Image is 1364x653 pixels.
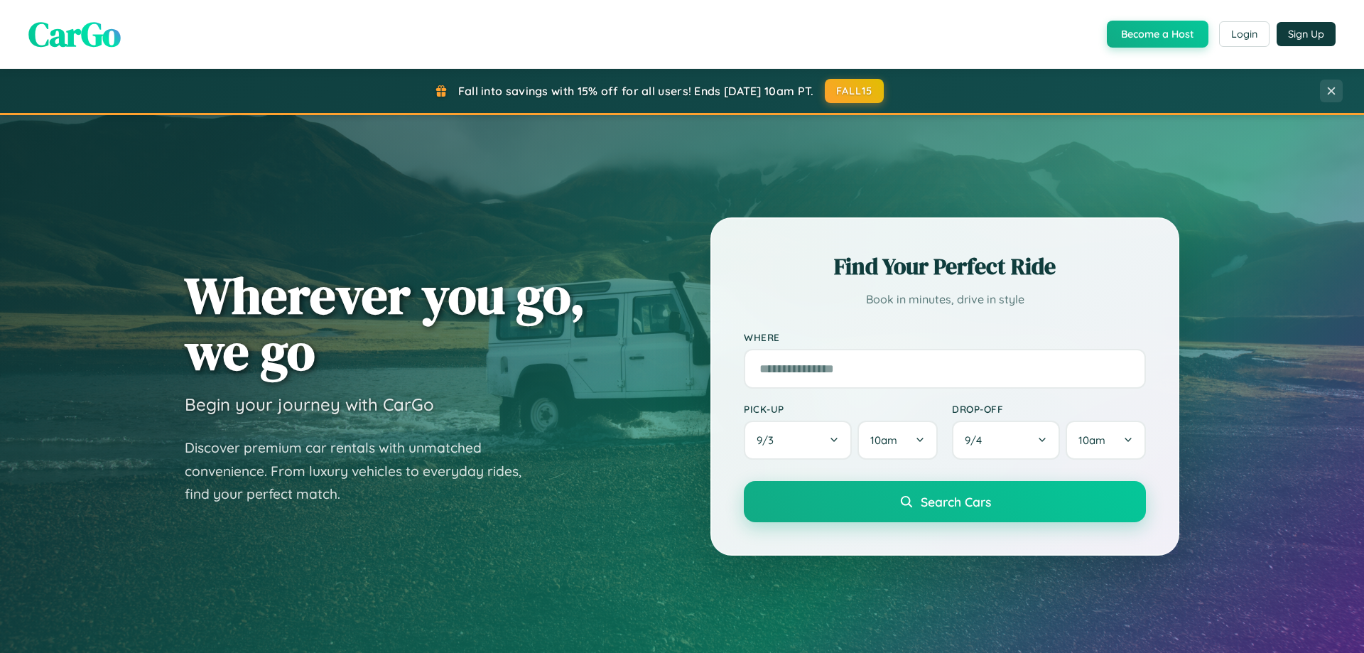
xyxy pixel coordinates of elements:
[921,494,991,509] span: Search Cars
[1078,433,1105,447] span: 10am
[744,251,1146,282] h2: Find Your Perfect Ride
[185,394,434,415] h3: Begin your journey with CarGo
[744,331,1146,343] label: Where
[757,433,781,447] span: 9 / 3
[744,289,1146,310] p: Book in minutes, drive in style
[965,433,989,447] span: 9 / 4
[1107,21,1208,48] button: Become a Host
[744,421,852,460] button: 9/3
[28,11,121,58] span: CarGo
[744,481,1146,522] button: Search Cars
[952,403,1146,415] label: Drop-off
[1066,421,1146,460] button: 10am
[952,421,1060,460] button: 9/4
[744,403,938,415] label: Pick-up
[185,436,540,506] p: Discover premium car rentals with unmatched convenience. From luxury vehicles to everyday rides, ...
[1219,21,1270,47] button: Login
[870,433,897,447] span: 10am
[825,79,884,103] button: FALL15
[185,267,585,379] h1: Wherever you go, we go
[1277,22,1336,46] button: Sign Up
[857,421,938,460] button: 10am
[458,84,814,98] span: Fall into savings with 15% off for all users! Ends [DATE] 10am PT.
